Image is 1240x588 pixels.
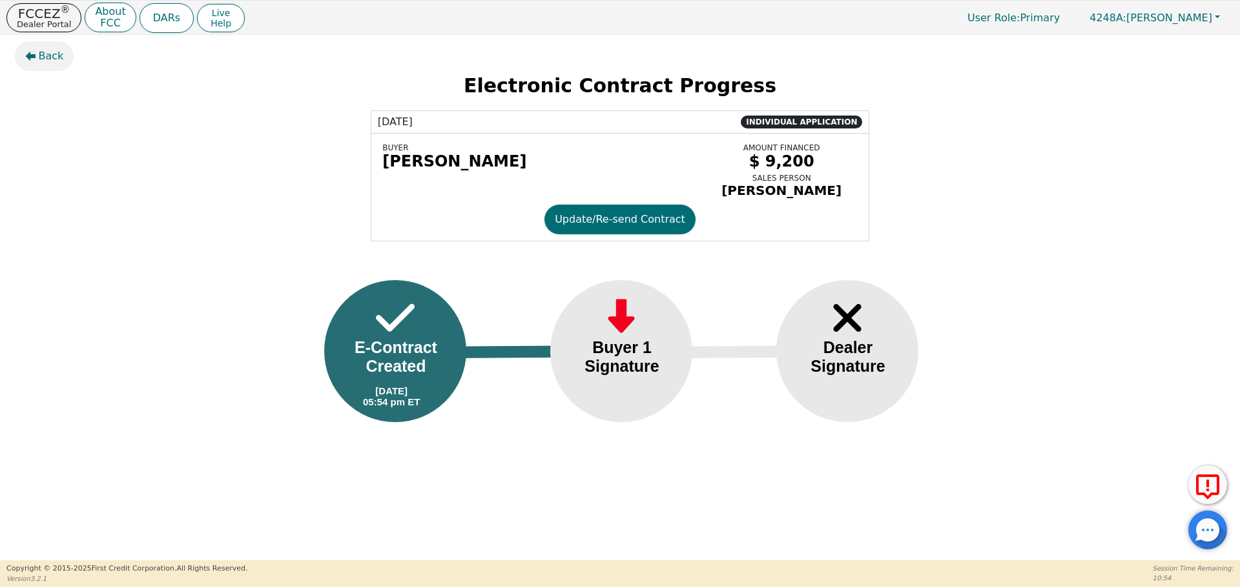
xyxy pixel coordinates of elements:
img: Frame [376,296,415,340]
button: AboutFCC [85,3,136,33]
div: SALES PERSON [706,174,858,183]
sup: ® [61,4,70,15]
div: BUYER [382,143,696,152]
p: 10:54 [1153,573,1234,583]
img: Frame [602,296,641,340]
button: LiveHelp [197,4,245,32]
button: Update/Re-send Contract [544,205,696,234]
span: INDIVIDUAL APPLICATION [741,116,862,128]
p: Version 3.2.1 [6,574,247,583]
div: Buyer 1 Signature [570,338,674,376]
button: FCCEZ®Dealer Portal [6,3,81,32]
span: Live [211,8,231,18]
span: [DATE] [378,114,413,130]
div: $ 9,200 [706,152,858,170]
button: 4248A:[PERSON_NAME] [1076,8,1234,28]
img: Frame [828,296,867,340]
div: AMOUNT FINANCED [706,143,858,152]
span: 4248A: [1090,12,1126,24]
div: [PERSON_NAME] [706,183,858,198]
a: User Role:Primary [955,5,1073,30]
div: Dealer Signature [796,338,900,376]
img: Line [674,345,809,358]
div: [PERSON_NAME] [382,152,696,170]
div: [DATE] 05:54 pm ET [363,385,420,407]
h2: Electronic Contract Progress [15,74,1226,97]
div: E-Contract Created [344,338,448,376]
span: Back [39,48,64,64]
p: About [95,6,125,17]
p: FCCEZ [17,7,71,20]
span: Help [211,18,231,28]
img: Line [448,345,583,358]
p: Copyright © 2015- 2025 First Credit Corporation. [6,563,247,574]
p: FCC [95,18,125,28]
span: [PERSON_NAME] [1090,12,1212,24]
p: Primary [955,5,1073,30]
p: Session Time Remaining: [1153,563,1234,573]
button: Report Error to FCC [1188,465,1227,504]
button: DARs [139,3,194,33]
p: Dealer Portal [17,20,71,28]
span: All Rights Reserved. [176,564,247,573]
button: Back [15,41,74,71]
span: User Role : [967,12,1020,24]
